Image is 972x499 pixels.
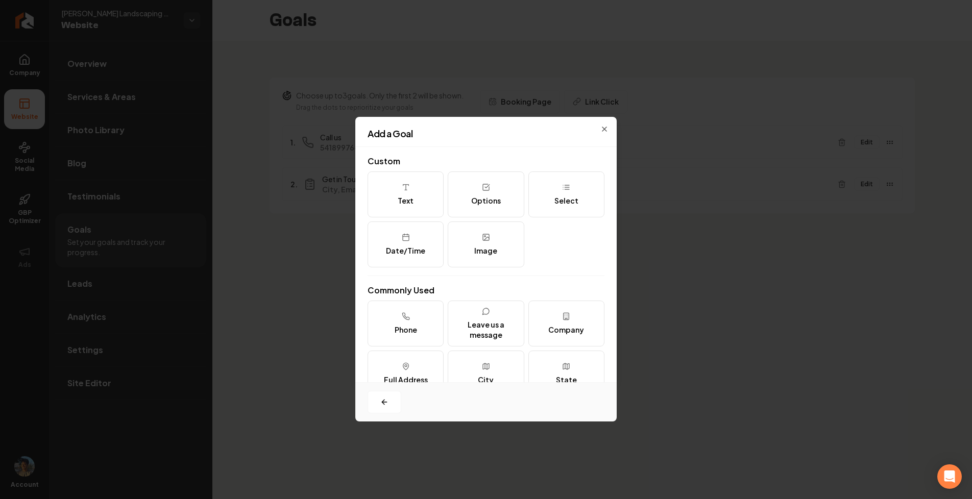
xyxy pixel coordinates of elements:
button: Leave us a message [448,301,524,346]
button: Phone [368,301,444,346]
button: Image [448,221,524,267]
h2: Custom [368,155,604,167]
div: City [478,375,494,385]
div: State [556,375,577,385]
div: Text [398,195,414,206]
button: Date/Time [368,221,444,267]
button: Full Address [368,351,444,396]
button: State [528,351,604,396]
div: Leave us a message [452,319,519,340]
button: Select [528,171,604,217]
div: Date/Time [386,245,425,256]
div: Image [474,245,497,256]
div: Options [471,195,501,206]
button: City [448,351,524,396]
div: Full Address [384,375,428,385]
button: Text [368,171,444,217]
div: Phone [395,325,417,335]
h2: Add a Goal [368,129,604,138]
button: Options [448,171,524,217]
div: Select [554,195,578,206]
div: Company [548,325,584,335]
h2: Commonly Used [368,284,604,296]
button: Company [528,301,604,346]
